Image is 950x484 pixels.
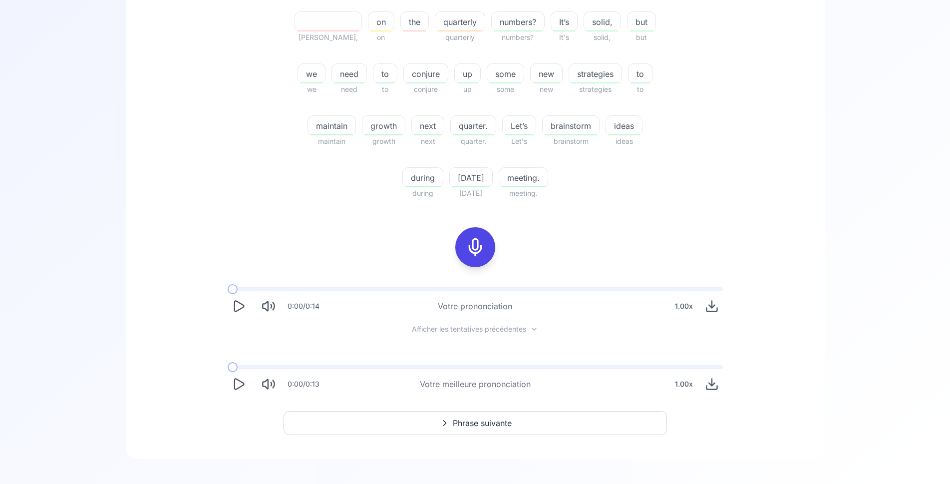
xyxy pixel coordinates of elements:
button: but [627,11,656,31]
span: growth [362,135,405,147]
span: [DATE] [449,187,493,199]
span: to [373,68,397,80]
div: Votre meilleure prononciation [420,378,531,390]
span: numbers? [492,16,544,28]
span: [PERSON_NAME], [295,31,362,43]
button: quarter. [450,115,496,135]
span: some [487,83,524,95]
button: ideas [606,115,642,135]
span: strategies [569,83,622,95]
button: some [487,63,524,83]
button: on [368,11,394,31]
button: to [628,63,652,83]
span: meeting. [499,187,548,199]
span: ideas [606,120,642,132]
button: need [331,63,367,83]
span: [DATE] [450,172,492,184]
button: Afficher les tentatives précédentes [404,325,546,333]
button: Download audio [701,373,723,395]
div: 0:00 / 0:13 [288,379,319,389]
span: meeting. [499,172,548,184]
span: growth [362,120,405,132]
div: Votre prononciation [438,300,512,312]
button: next [411,115,444,135]
span: maintain [308,135,356,147]
button: up [454,63,481,83]
span: quarter. [450,135,496,147]
button: maintain [308,115,356,135]
span: quarterly [435,31,485,43]
span: we [298,68,325,80]
button: Mute [258,373,280,395]
span: maintain [308,120,355,132]
span: some [487,68,524,80]
span: we [298,83,325,95]
button: we [298,63,325,83]
span: quarter. [451,120,496,132]
span: during [403,172,443,184]
span: Phrase suivante [453,417,512,429]
span: Afficher les tentatives précédentes [412,324,526,334]
button: brainstorm [542,115,600,135]
span: strategies [569,68,622,80]
span: next [412,120,444,132]
span: numbers? [491,31,545,43]
button: meeting. [499,167,548,187]
span: It’s [551,16,577,28]
button: the [400,11,429,31]
span: brainstorm [542,135,600,147]
span: but [628,16,655,28]
div: 1.00 x [671,296,697,316]
button: Download audio [701,295,723,317]
span: to [628,83,652,95]
span: Let’s [503,120,536,132]
button: Phrase suivante [284,411,667,435]
span: new [531,68,562,80]
span: up [454,83,481,95]
button: It’s [551,11,578,31]
span: Let's [502,135,536,147]
span: up [455,68,480,80]
span: conjure [403,83,448,95]
div: 1.00 x [671,374,697,394]
span: but [627,31,656,43]
div: 0:00 / 0:14 [288,301,319,311]
button: new [530,63,563,83]
button: Play [228,295,250,317]
span: ideas [606,135,642,147]
span: solid, [584,31,621,43]
button: Let’s [502,115,536,135]
span: to [629,68,652,80]
button: to [373,63,397,83]
span: the [401,16,428,28]
span: on [368,16,394,28]
button: during [402,167,443,187]
span: to [373,83,397,95]
span: conjure [404,68,448,80]
span: during [402,187,443,199]
button: quarterly [435,11,485,31]
button: growth [362,115,405,135]
span: need [331,83,367,95]
span: quarterly [435,16,485,28]
span: next [411,135,444,147]
span: need [332,68,366,80]
button: solid, [584,11,621,31]
button: conjure [403,63,448,83]
span: new [530,83,563,95]
span: brainstorm [543,120,599,132]
button: strategies [569,63,622,83]
button: Play [228,373,250,395]
span: solid, [584,16,621,28]
span: It's [551,31,578,43]
span: on [368,31,394,43]
button: [DATE] [449,167,493,187]
button: numbers? [491,11,545,31]
button: Mute [258,295,280,317]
